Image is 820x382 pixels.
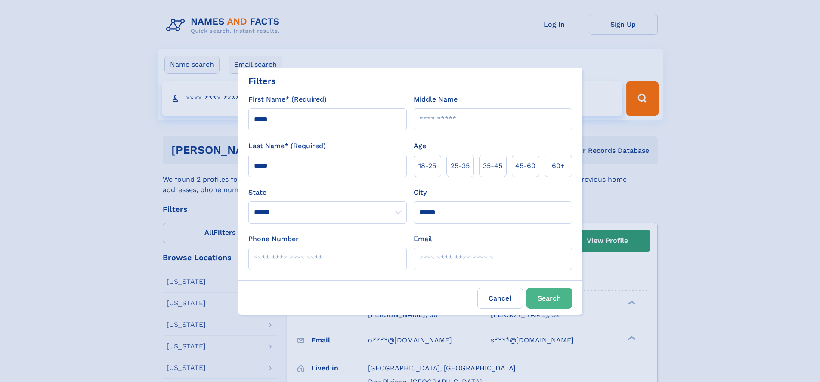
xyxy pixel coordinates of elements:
span: 18‑25 [418,161,436,171]
label: City [414,187,427,198]
label: Last Name* (Required) [248,141,326,151]
label: State [248,187,407,198]
span: 60+ [552,161,565,171]
span: 45‑60 [515,161,535,171]
div: Filters [248,75,276,87]
label: Phone Number [248,234,299,244]
span: 35‑45 [483,161,502,171]
label: Middle Name [414,94,458,105]
label: Cancel [477,288,523,309]
label: Email [414,234,432,244]
label: Age [414,141,426,151]
span: 25‑35 [451,161,470,171]
label: First Name* (Required) [248,94,327,105]
button: Search [526,288,572,309]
